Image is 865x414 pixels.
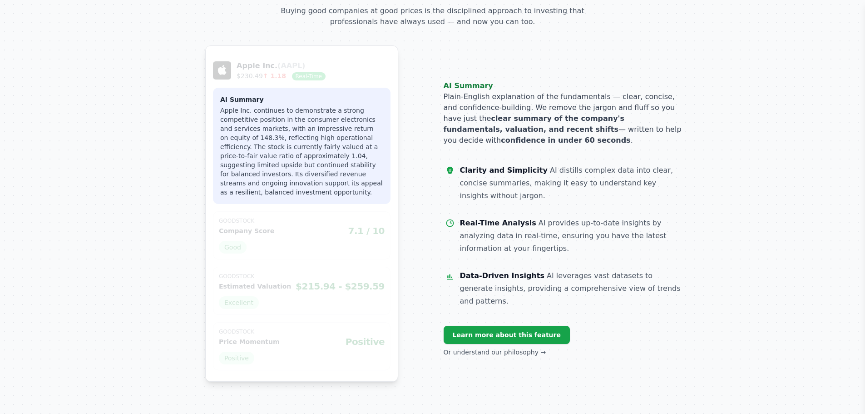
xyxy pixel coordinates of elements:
p: $230.49 [237,71,326,80]
p: Apple Inc. [237,60,326,71]
p: Company Score [219,226,274,235]
a: Or understand our philosophy → [444,348,546,357]
strong: confidence in under 60 seconds [501,136,630,145]
span: Good [219,241,247,254]
p: GoodStock [219,217,385,224]
dt: Real-Time Analysis [460,219,536,227]
p: Price Momentum [219,337,279,346]
span: Positive [219,352,254,364]
a: Learn more about this feature [444,326,570,344]
span: Real-Time [292,72,326,80]
dt: Data-Driven Insights [460,271,544,280]
img: Apple Logo [213,61,231,80]
p: Plain-English explanation of the fundamentals — clear, concise, and confidence-building. We remov... [444,91,683,146]
span: 7.1 / 10 [348,224,385,237]
strong: clear summary of the company's fundamentals, valuation, and recent shifts [444,114,625,134]
span: ↑ 1.18 [263,72,286,80]
span: (AAPL) [277,61,305,70]
span: $215.94 - $259.59 [296,280,385,293]
h3: AI Summary [220,95,383,104]
dd: AI leverages vast datasets to generate insights, providing a comprehensive view of trends and pat... [460,271,681,305]
p: GoodStock [219,328,385,335]
p: Buying good companies at good prices is the disciplined approach to investing that professionals ... [258,5,607,27]
dd: AI distills complex data into clear, concise summaries, making it easy to understand key insights... [460,166,673,200]
dd: AI provides up-to-date insights by analyzing data in real-time, ensuring you have the latest info... [460,219,667,253]
p: Estimated Valuation [219,282,291,291]
span: Positive [346,335,385,348]
p: GoodStock [219,273,385,280]
span: Excellent [219,296,259,309]
dt: Clarity and Simplicity [460,166,548,175]
h3: AI Summary [444,80,683,91]
p: Apple Inc. continues to demonstrate a strong competitive position in the consumer electronics and... [220,106,383,197]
